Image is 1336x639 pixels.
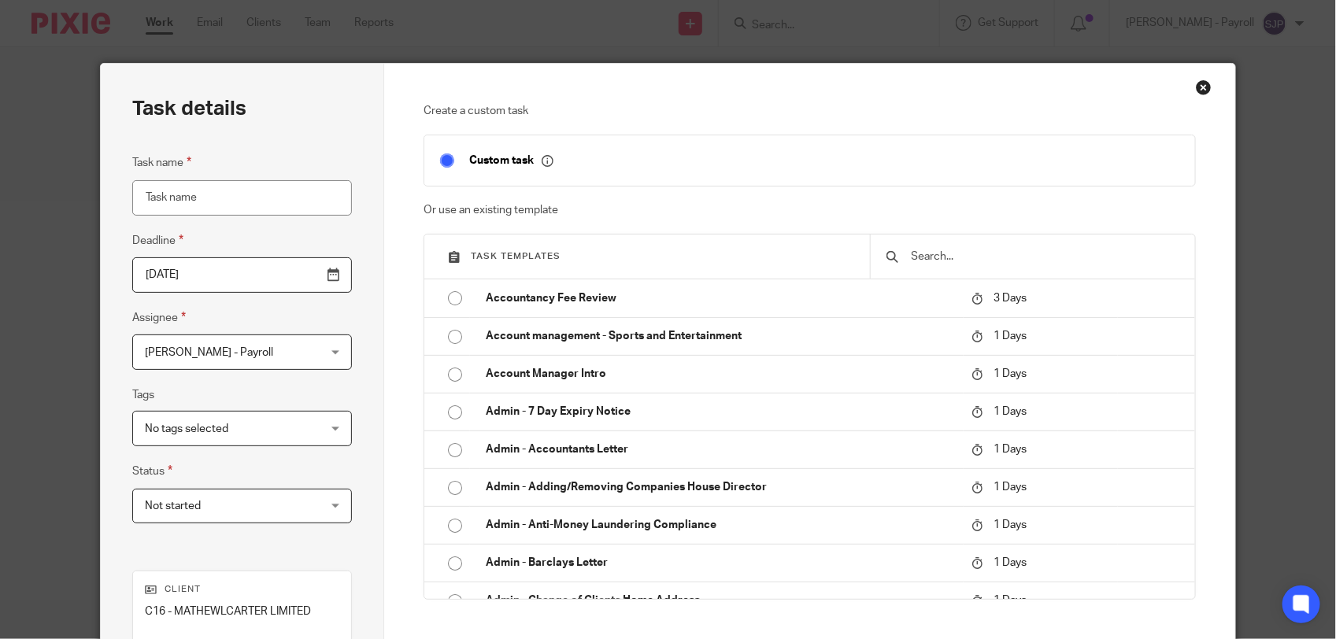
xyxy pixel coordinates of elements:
p: Admin - 7 Day Expiry Notice [486,404,956,419]
p: Account management - Sports and Entertainment [486,328,956,344]
p: Account Manager Intro [486,366,956,382]
span: Not started [145,500,201,512]
p: Client [145,583,339,596]
div: Close this dialog window [1196,79,1212,95]
p: C16 - MATHEWLCARTER LIMITED [145,604,339,619]
label: Tags [132,387,154,403]
p: Admin - Accountants Letter [486,441,956,457]
p: Admin - Anti-Money Laundering Compliance [486,517,956,533]
span: 1 Days [994,331,1027,342]
span: No tags selected [145,423,228,434]
input: Pick a date [132,257,352,293]
span: 1 Days [994,595,1027,606]
span: 1 Days [994,557,1027,568]
h2: Task details [132,95,246,122]
label: Assignee [132,308,186,327]
label: Deadline [132,231,183,249]
label: Task name [132,153,191,172]
p: Or use an existing template [424,202,1195,218]
span: 1 Days [994,519,1027,530]
input: Search... [910,248,1179,265]
p: Admin - Adding/Removing Companies House Director [486,479,956,495]
span: [PERSON_NAME] - Payroll [145,347,273,358]
label: Status [132,462,172,480]
span: 1 Days [994,368,1027,379]
span: 1 Days [994,444,1027,455]
input: Task name [132,180,352,216]
p: Accountancy Fee Review [486,290,956,306]
p: Custom task [469,153,553,168]
span: 1 Days [994,406,1027,417]
span: Task templates [471,252,561,260]
p: Admin - Change of Clients Home Address [486,593,956,608]
p: Admin - Barclays Letter [486,555,956,571]
p: Create a custom task [424,103,1195,119]
span: 3 Days [994,293,1027,304]
span: 1 Days [994,482,1027,493]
